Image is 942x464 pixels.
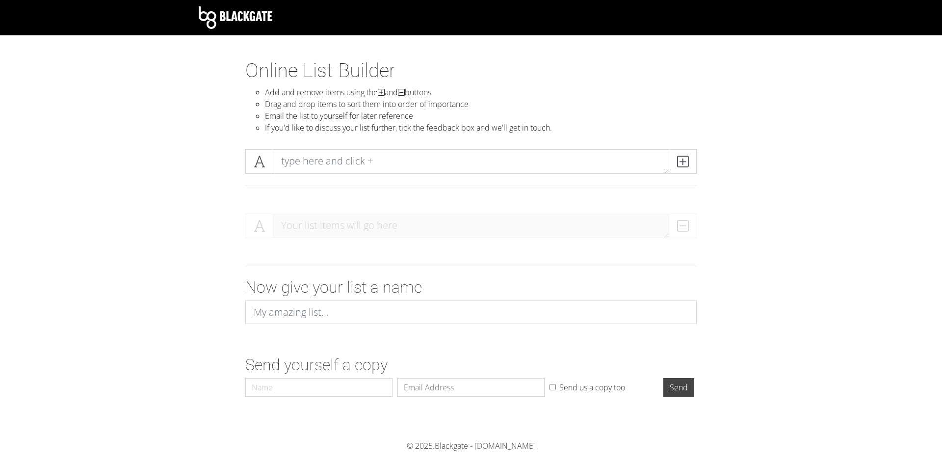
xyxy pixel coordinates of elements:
h2: Now give your list a name [245,278,697,297]
input: My amazing list... [245,300,697,324]
div: © 2025. [199,440,743,452]
h2: Send yourself a copy [245,355,697,374]
input: Email Address [397,378,545,397]
li: Add and remove items using the and buttons [265,86,697,98]
input: Name [245,378,392,397]
a: Blackgate - [DOMAIN_NAME] [435,440,536,451]
li: Drag and drop items to sort them into order of importance [265,98,697,110]
h1: Online List Builder [245,59,697,82]
li: If you'd like to discuss your list further, tick the feedback box and we'll get in touch. [265,122,697,134]
img: Blackgate [199,6,272,29]
input: Send [663,378,694,397]
li: Email the list to yourself for later reference [265,110,697,122]
label: Send us a copy too [559,382,625,393]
